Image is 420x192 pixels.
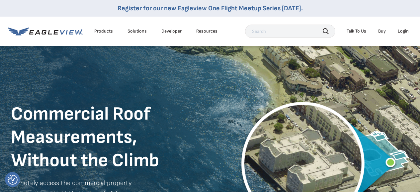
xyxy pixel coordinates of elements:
[398,28,409,34] div: Login
[378,28,386,34] a: Buy
[8,175,18,185] button: Consent Preferences
[118,4,303,12] a: Register for our new Eagleview One Flight Meetup Series [DATE].
[245,25,335,38] input: Search
[11,103,210,172] h1: Commercial Roof Measurements, Without the Climb
[161,28,182,34] a: Developer
[347,28,366,34] div: Talk To Us
[196,28,217,34] div: Resources
[94,28,113,34] div: Products
[8,175,18,185] img: Revisit consent button
[127,28,147,34] div: Solutions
